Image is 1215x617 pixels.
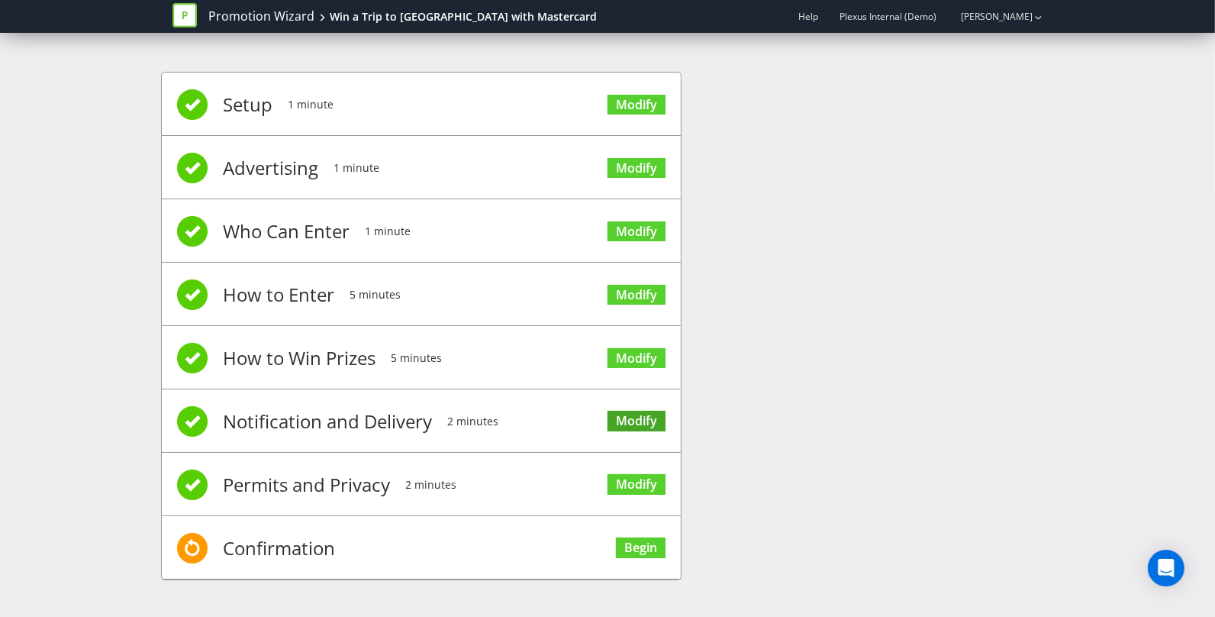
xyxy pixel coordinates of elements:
[607,348,666,369] a: Modify
[607,474,666,495] a: Modify
[223,264,334,325] span: How to Enter
[223,454,390,515] span: Permits and Privacy
[334,137,379,199] span: 1 minute
[223,74,272,135] span: Setup
[946,10,1033,23] a: [PERSON_NAME]
[607,221,666,242] a: Modify
[405,454,456,515] span: 2 minutes
[840,10,936,23] span: Plexus Internal (Demo)
[607,411,666,431] a: Modify
[223,518,335,579] span: Confirmation
[223,201,350,262] span: Who Can Enter
[350,264,401,325] span: 5 minutes
[223,328,375,389] span: How to Win Prizes
[607,158,666,179] a: Modify
[607,95,666,115] a: Modify
[1148,550,1184,586] div: Open Intercom Messenger
[288,74,334,135] span: 1 minute
[223,391,432,452] span: Notification and Delivery
[330,9,597,24] div: Win a Trip to [GEOGRAPHIC_DATA] with Mastercard
[798,10,818,23] a: Help
[208,8,314,25] a: Promotion Wizard
[365,201,411,262] span: 1 minute
[607,285,666,305] a: Modify
[223,137,318,199] span: Advertising
[616,538,666,558] a: Begin
[447,391,498,452] span: 2 minutes
[391,328,442,389] span: 5 minutes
